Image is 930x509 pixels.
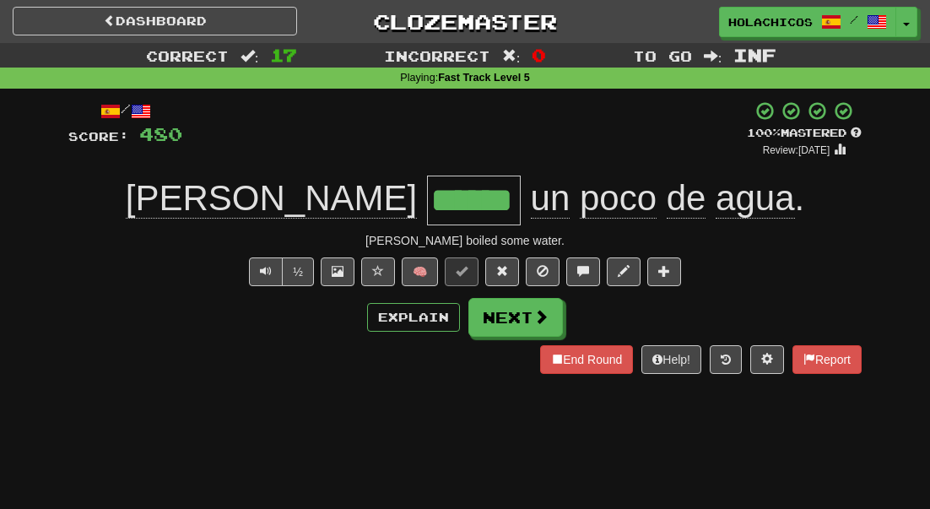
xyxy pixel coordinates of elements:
span: Holachicos [728,14,813,30]
span: Correct [146,47,229,64]
span: Inf [733,45,776,65]
span: un [531,178,570,219]
span: 0 [532,45,546,65]
span: poco [580,178,657,219]
span: agua [716,178,794,219]
span: 100 % [747,126,781,139]
a: Clozemaster [322,7,607,36]
div: Mastered [747,126,862,141]
span: / [850,14,858,25]
button: Next [468,298,563,337]
div: Text-to-speech controls [246,257,314,286]
button: ½ [282,257,314,286]
a: Dashboard [13,7,297,35]
button: Explain [367,303,460,332]
div: [PERSON_NAME] boiled some water. [68,232,862,249]
span: . [521,178,804,219]
span: : [241,49,259,63]
span: 480 [139,123,182,144]
span: Incorrect [384,47,490,64]
span: : [704,49,722,63]
a: Holachicos / [719,7,896,37]
button: End Round [540,345,633,374]
span: To go [633,47,692,64]
button: Set this sentence to 100% Mastered (alt+m) [445,257,479,286]
div: / [68,100,182,122]
span: [PERSON_NAME] [126,178,417,219]
span: : [502,49,521,63]
button: Round history (alt+y) [710,345,742,374]
button: Show image (alt+x) [321,257,354,286]
button: Favorite sentence (alt+f) [361,257,395,286]
button: Help! [641,345,701,374]
span: Score: [68,129,129,143]
span: de [667,178,706,219]
button: Play sentence audio (ctl+space) [249,257,283,286]
button: Add to collection (alt+a) [647,257,681,286]
strong: Fast Track Level 5 [438,72,530,84]
small: Review: [DATE] [763,144,830,156]
button: Ignore sentence (alt+i) [526,257,560,286]
button: 🧠 [402,257,438,286]
button: Report [792,345,862,374]
button: Edit sentence (alt+d) [607,257,641,286]
button: Reset to 0% Mastered (alt+r) [485,257,519,286]
button: Discuss sentence (alt+u) [566,257,600,286]
span: 17 [270,45,297,65]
